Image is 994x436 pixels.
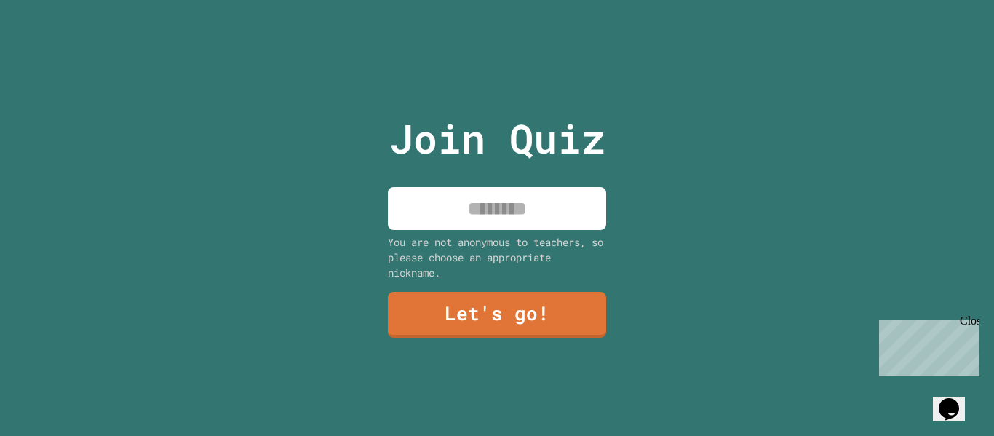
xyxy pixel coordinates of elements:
p: Join Quiz [389,108,605,169]
iframe: chat widget [873,314,979,376]
div: You are not anonymous to teachers, so please choose an appropriate nickname. [388,234,606,280]
div: Chat with us now!Close [6,6,100,92]
a: Let's go! [388,292,606,338]
iframe: chat widget [933,378,979,421]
